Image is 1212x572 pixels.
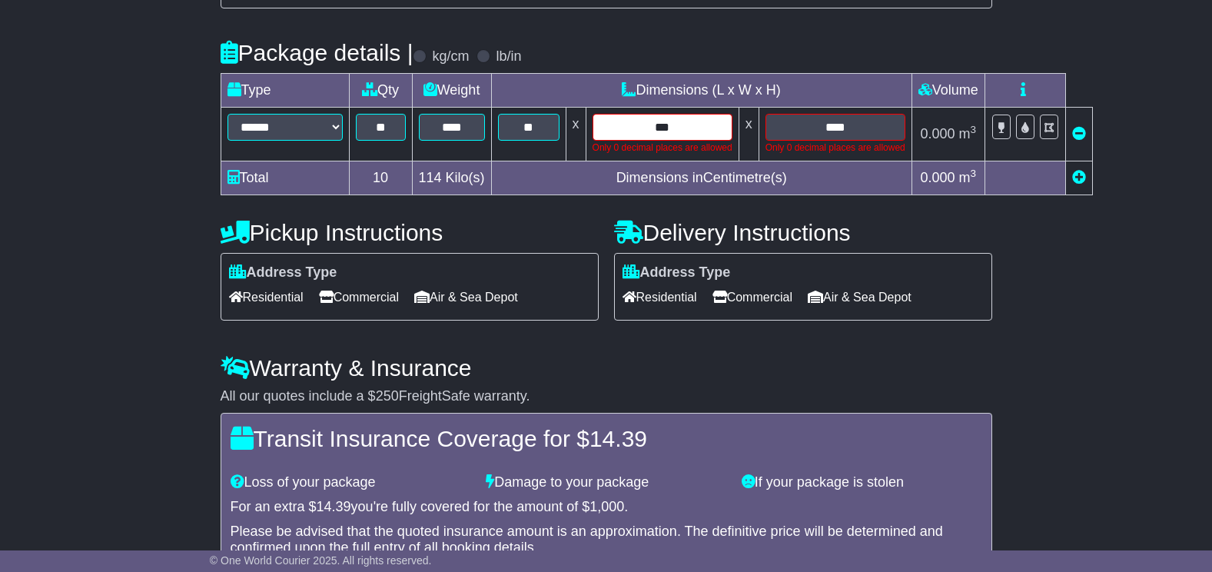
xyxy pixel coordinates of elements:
span: Air & Sea Depot [808,285,911,309]
td: Weight [412,74,491,108]
h4: Transit Insurance Coverage for $ [231,426,982,451]
label: Address Type [623,264,731,281]
h4: Package details | [221,40,413,65]
span: 0.000 [921,170,955,185]
span: Residential [229,285,304,309]
span: 14.39 [317,499,351,514]
td: Type [221,74,349,108]
div: Loss of your package [223,474,479,491]
span: 114 [419,170,442,185]
div: Only 0 decimal places are allowed [593,141,732,155]
td: x [739,108,759,161]
label: Address Type [229,264,337,281]
div: All our quotes include a $ FreightSafe warranty. [221,388,992,405]
td: Kilo(s) [412,161,491,195]
td: Qty [349,74,412,108]
div: For an extra $ you're fully covered for the amount of $ . [231,499,982,516]
td: 10 [349,161,412,195]
h4: Delivery Instructions [614,220,992,245]
span: Residential [623,285,697,309]
td: Volume [911,74,985,108]
span: 14.39 [589,426,647,451]
sup: 3 [971,124,977,135]
span: © One World Courier 2025. All rights reserved. [210,554,432,567]
span: 0.000 [921,126,955,141]
td: x [566,108,586,161]
label: lb/in [496,48,521,65]
td: Dimensions in Centimetre(s) [491,161,911,195]
span: m [959,126,977,141]
sup: 3 [971,168,977,179]
span: Air & Sea Depot [414,285,518,309]
span: Commercial [319,285,399,309]
span: m [959,170,977,185]
div: Please be advised that the quoted insurance amount is an approximation. The definitive price will... [231,524,982,557]
div: Damage to your package [478,474,734,491]
td: Dimensions (L x W x H) [491,74,911,108]
h4: Warranty & Insurance [221,355,992,381]
a: Remove this item [1072,126,1086,141]
h4: Pickup Instructions [221,220,599,245]
div: If your package is stolen [734,474,990,491]
span: Commercial [712,285,792,309]
span: 250 [376,388,399,404]
div: Only 0 decimal places are allowed [765,141,905,155]
a: Add new item [1072,170,1086,185]
td: Total [221,161,349,195]
label: kg/cm [432,48,469,65]
span: 1,000 [589,499,624,514]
